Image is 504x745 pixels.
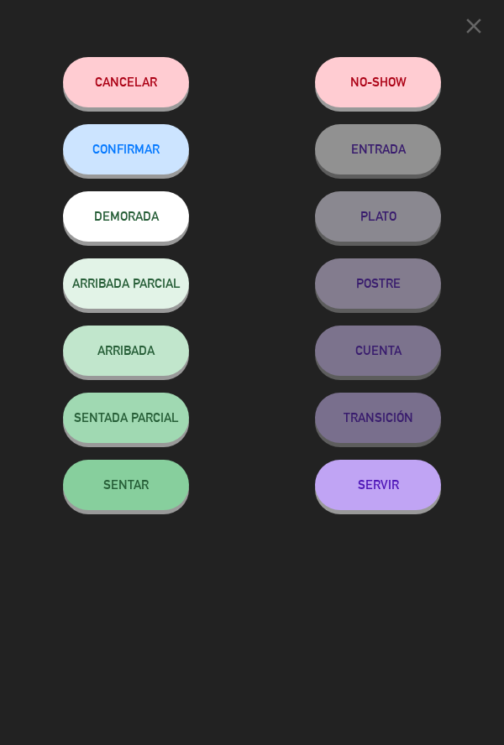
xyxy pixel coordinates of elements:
button: SENTAR [63,460,189,510]
span: CONFIRMAR [92,142,160,156]
button: CONFIRMAR [63,124,189,175]
button: PLATO [315,191,441,242]
button: TRANSICIÓN [315,393,441,443]
button: CUENTA [315,326,441,376]
button: POSTRE [315,258,441,309]
button: close [456,13,491,45]
i: close [461,13,486,39]
button: ARRIBADA [63,326,189,376]
span: ARRIBADA PARCIAL [72,276,181,290]
button: DEMORADA [63,191,189,242]
span: SENTAR [103,477,149,492]
button: Cancelar [63,57,189,107]
button: NO-SHOW [315,57,441,107]
button: SERVIR [315,460,441,510]
button: SENTADA PARCIAL [63,393,189,443]
button: ENTRADA [315,124,441,175]
button: ARRIBADA PARCIAL [63,258,189,309]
